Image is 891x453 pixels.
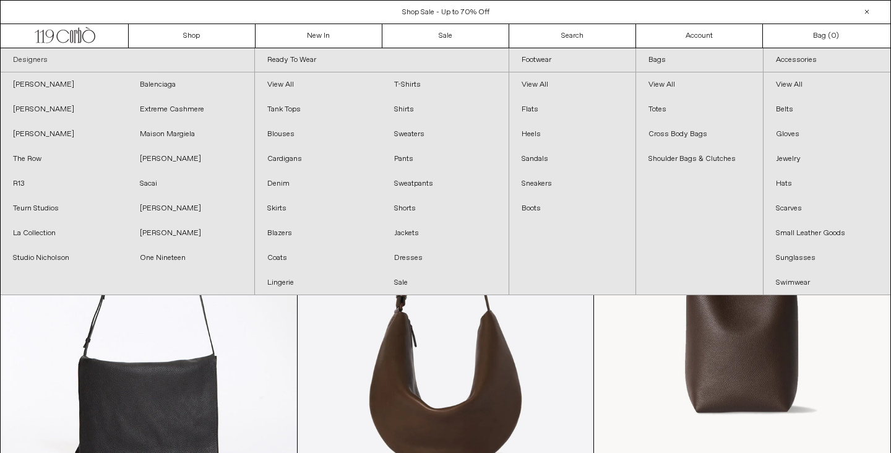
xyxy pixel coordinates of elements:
a: Coats [255,246,382,270]
a: Lingerie [255,270,382,295]
a: [PERSON_NAME] [1,72,127,97]
a: Tank Tops [255,97,382,122]
a: Extreme Cashmere [127,97,254,122]
a: Dresses [382,246,509,270]
span: ) [831,30,839,41]
a: Blouses [255,122,382,147]
a: [PERSON_NAME] [127,221,254,246]
a: The Row [1,147,127,171]
a: [PERSON_NAME] [127,147,254,171]
a: Sacai [127,171,254,196]
a: [PERSON_NAME] [1,122,127,147]
a: Teurn Studios [1,196,127,221]
a: Blazers [255,221,382,246]
a: Boots [509,196,636,221]
a: One Nineteen [127,246,254,270]
a: Flats [509,97,636,122]
a: Scarves [764,196,890,221]
a: Footwear [509,48,636,72]
a: Jackets [382,221,509,246]
a: Belts [764,97,890,122]
a: Swimwear [764,270,890,295]
a: Studio Nicholson [1,246,127,270]
a: View All [255,72,382,97]
a: New In [256,24,382,48]
a: Maison Margiela [127,122,254,147]
a: [PERSON_NAME] [127,196,254,221]
a: Bag () [763,24,890,48]
a: Skirts [255,196,382,221]
a: Heels [509,122,636,147]
a: Shoulder Bags & Clutches [636,147,763,171]
a: Jewelry [764,147,890,171]
a: View All [509,72,636,97]
a: Sale [382,270,509,295]
a: Sneakers [509,171,636,196]
span: 0 [831,31,836,41]
a: Gloves [764,122,890,147]
a: Cross Body Bags [636,122,763,147]
a: Sandals [509,147,636,171]
a: Bags [636,48,763,72]
a: R13 [1,171,127,196]
a: Sweaters [382,122,509,147]
a: Balenciaga [127,72,254,97]
a: La Collection [1,221,127,246]
a: Denim [255,171,382,196]
a: View All [636,72,763,97]
a: Shirts [382,97,509,122]
a: Shop [129,24,256,48]
a: Accessories [764,48,890,72]
a: Designers [1,48,254,72]
a: Sunglasses [764,246,890,270]
a: Small Leather Goods [764,221,890,246]
a: Ready To Wear [255,48,509,72]
a: Hats [764,171,890,196]
a: Shop Sale - Up to 70% Off [402,7,489,17]
a: [PERSON_NAME] [1,97,127,122]
a: Pants [382,147,509,171]
a: Search [509,24,636,48]
a: Account [636,24,763,48]
a: Cardigans [255,147,382,171]
a: Shorts [382,196,509,221]
a: T-Shirts [382,72,509,97]
a: Totes [636,97,763,122]
a: View All [764,72,890,97]
a: Sale [382,24,509,48]
a: Sweatpants [382,171,509,196]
